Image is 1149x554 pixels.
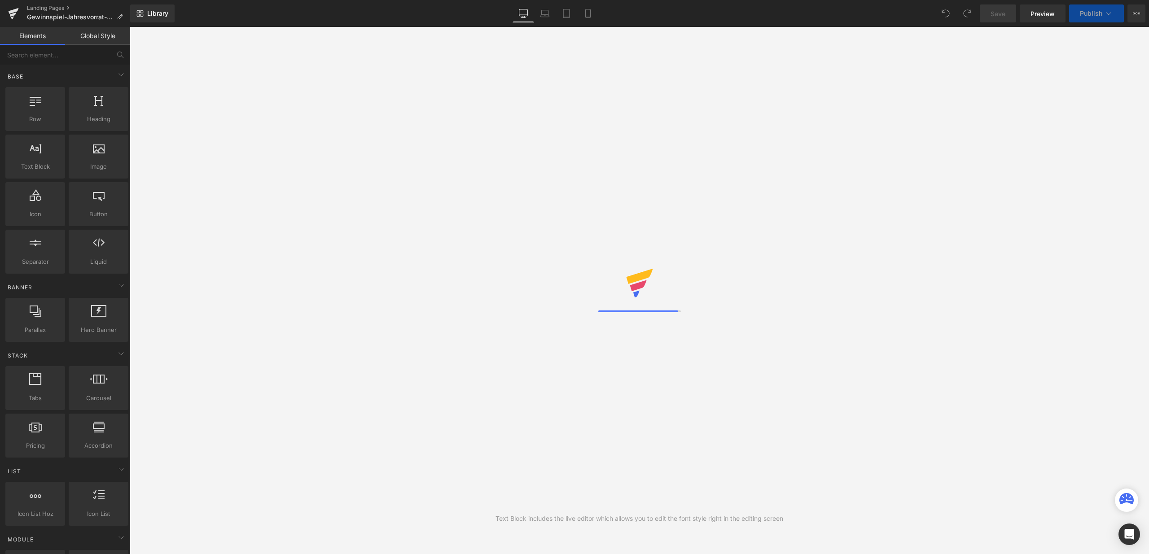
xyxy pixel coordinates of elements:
[71,441,126,450] span: Accordion
[65,27,130,45] a: Global Style
[27,4,130,12] a: Landing Pages
[1031,9,1055,18] span: Preview
[556,4,577,22] a: Tablet
[577,4,599,22] a: Mobile
[991,9,1005,18] span: Save
[8,257,62,266] span: Separator
[7,72,24,81] span: Base
[1080,10,1102,17] span: Publish
[27,13,113,21] span: Gewinnspiel-Jahresvorrat-Quarantini-Gin-Bestätigungsseite-myk-bk
[71,509,126,519] span: Icon List
[71,393,126,403] span: Carousel
[7,283,33,292] span: Banner
[8,209,62,219] span: Icon
[7,351,29,360] span: Stack
[147,9,168,17] span: Library
[513,4,534,22] a: Desktop
[71,114,126,124] span: Heading
[1118,523,1140,545] div: Open Intercom Messenger
[71,325,126,335] span: Hero Banner
[7,467,22,475] span: List
[8,162,62,171] span: Text Block
[534,4,556,22] a: Laptop
[8,509,62,519] span: Icon List Hoz
[496,514,783,523] div: Text Block includes the live editor which allows you to edit the font style right in the editing ...
[8,325,62,335] span: Parallax
[8,441,62,450] span: Pricing
[937,4,955,22] button: Undo
[1127,4,1145,22] button: More
[1069,4,1124,22] button: Publish
[8,114,62,124] span: Row
[7,535,35,544] span: Module
[71,209,126,219] span: Button
[71,162,126,171] span: Image
[1020,4,1066,22] a: Preview
[130,4,175,22] a: New Library
[71,257,126,266] span: Liquid
[8,393,62,403] span: Tabs
[958,4,976,22] button: Redo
